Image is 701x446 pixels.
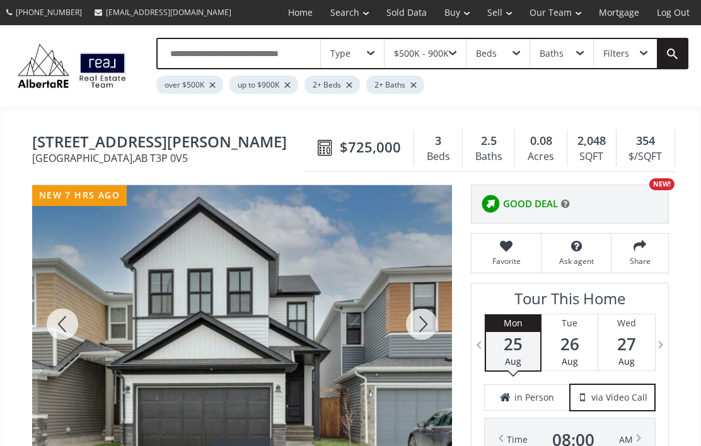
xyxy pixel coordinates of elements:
[469,147,508,166] div: Baths
[88,1,238,24] a: [EMAIL_ADDRESS][DOMAIN_NAME]
[486,314,540,332] div: Mon
[420,133,456,149] div: 3
[540,49,564,58] div: Baths
[618,355,635,367] span: Aug
[503,197,558,210] span: GOOD DEAL
[542,314,598,332] div: Tue
[598,314,655,332] div: Wed
[484,290,656,314] h3: Tour This Home
[562,355,578,367] span: Aug
[304,76,360,94] div: 2+ Beds
[229,76,298,94] div: up to $900K
[623,147,668,166] div: $/SQFT
[521,147,560,166] div: Acres
[469,133,508,149] div: 2.5
[603,49,629,58] div: Filters
[618,256,662,266] span: Share
[478,256,535,266] span: Favorite
[577,133,606,149] span: 2,048
[476,49,497,58] div: Beds
[505,355,521,367] span: Aug
[32,153,311,163] span: [GEOGRAPHIC_DATA] , AB T3P 0V5
[514,391,554,404] span: in Person
[521,133,560,149] div: 0.08
[574,147,610,166] div: SQFT
[623,133,668,149] div: 354
[486,335,540,353] span: 25
[13,41,131,90] img: Logo
[340,137,401,157] span: $725,000
[542,335,598,353] span: 26
[366,76,424,94] div: 2+ Baths
[591,391,647,404] span: via Video Call
[478,192,503,217] img: rating icon
[394,49,449,58] div: $500K - 900K
[16,7,82,18] span: [PHONE_NUMBER]
[420,147,456,166] div: Beds
[156,76,223,94] div: over $500K
[548,256,605,266] span: Ask agent
[32,185,127,206] div: new 7 hrs ago
[598,335,655,353] span: 27
[106,7,231,18] span: [EMAIL_ADDRESS][DOMAIN_NAME]
[32,134,311,153] span: 17 Howse Terrace NE
[330,49,350,58] div: Type
[649,178,675,190] div: NEW!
